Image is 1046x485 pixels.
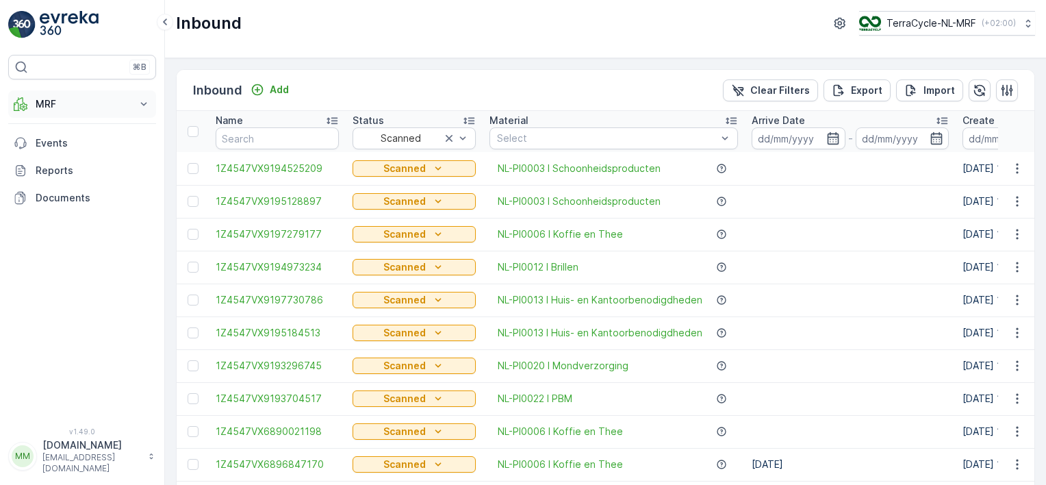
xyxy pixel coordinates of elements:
button: Export [824,79,891,101]
p: Scanned [383,326,426,340]
a: NL-PI0006 I Koffie en Thee [498,227,623,241]
p: Scanned [383,260,426,274]
button: Clear Filters [723,79,818,101]
a: Documents [8,184,156,212]
p: Add [270,83,289,97]
button: MRF [8,90,156,118]
p: Export [851,84,882,97]
p: MRF [36,97,129,111]
div: Toggle Row Selected [188,360,199,371]
img: logo [8,11,36,38]
div: Toggle Row Selected [188,262,199,273]
input: dd/mm/yyyy [752,127,845,149]
div: Toggle Row Selected [188,459,199,470]
button: TerraCycle-NL-MRF(+02:00) [859,11,1035,36]
p: ⌘B [133,62,146,73]
a: 1Z4547VX9197279177 [216,227,339,241]
p: Inbound [176,12,242,34]
div: Toggle Row Selected [188,163,199,174]
p: - [848,130,853,147]
input: dd/mm/yyyy [856,127,949,149]
button: Scanned [353,390,476,407]
a: NL-PI0013 I Huis- en Kantoorbenodigdheden [498,293,702,307]
span: NL-PI0012 I Brillen [498,260,578,274]
img: TC_v739CUj.png [859,16,881,31]
button: Scanned [353,423,476,440]
div: MM [12,445,34,467]
p: Select [497,132,717,145]
p: Scanned [383,425,426,438]
td: [DATE] [745,448,956,481]
a: 1Z4547VX9195128897 [216,195,339,208]
button: Scanned [353,456,476,473]
p: Scanned [383,195,426,208]
a: Events [8,129,156,157]
a: NL-PI0003 I Schoonheidsproducten [498,162,661,175]
button: Scanned [353,325,476,341]
div: Toggle Row Selected [188,229,199,240]
button: Scanned [353,193,476,210]
div: Toggle Row Selected [188,327,199,338]
p: Documents [36,191,151,205]
a: 1Z4547VX9195184513 [216,326,339,340]
a: 1Z4547VX9193704517 [216,392,339,406]
input: Search [216,127,339,149]
a: NL-PI0020 I Mondverzorging [498,359,628,373]
a: NL-PI0003 I Schoonheidsproducten [498,195,661,208]
a: NL-PI0006 I Koffie en Thee [498,425,623,438]
button: MM[DOMAIN_NAME][EMAIL_ADDRESS][DOMAIN_NAME] [8,438,156,474]
p: Scanned [383,293,426,307]
p: Inbound [193,81,242,100]
button: Scanned [353,292,476,308]
button: Scanned [353,259,476,275]
p: Import [923,84,955,97]
div: Toggle Row Selected [188,295,199,306]
a: 1Z4547VX9194525209 [216,162,339,175]
a: 1Z4547VX6896847170 [216,458,339,471]
button: Import [896,79,963,101]
button: Add [245,82,294,98]
p: Clear Filters [750,84,810,97]
div: Toggle Row Selected [188,426,199,437]
p: ( +02:00 ) [982,18,1016,29]
span: NL-PI0022 I PBM [498,392,572,406]
div: Toggle Row Selected [188,393,199,404]
a: NL-PI0013 I Huis- en Kantoorbenodigdheden [498,326,702,340]
a: 1Z4547VX9197730786 [216,293,339,307]
img: logo_light-DOdMpM7g.png [40,11,99,38]
button: Scanned [353,226,476,242]
p: Material [489,114,528,127]
p: Status [353,114,384,127]
a: 1Z4547VX9194973234 [216,260,339,274]
button: Scanned [353,358,476,374]
p: Create Time [962,114,1022,127]
p: TerraCycle-NL-MRF [886,16,976,30]
a: NL-PI0006 I Koffie en Thee [498,458,623,471]
a: 1Z4547VX6890021198 [216,425,339,438]
p: Name [216,114,243,127]
button: Scanned [353,160,476,177]
span: v 1.49.0 [8,427,156,436]
p: Scanned [383,359,426,373]
p: Reports [36,164,151,177]
a: 1Z4547VX9193296745 [216,359,339,373]
p: Events [36,136,151,150]
p: Scanned [383,392,426,406]
p: [DOMAIN_NAME] [42,438,141,452]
